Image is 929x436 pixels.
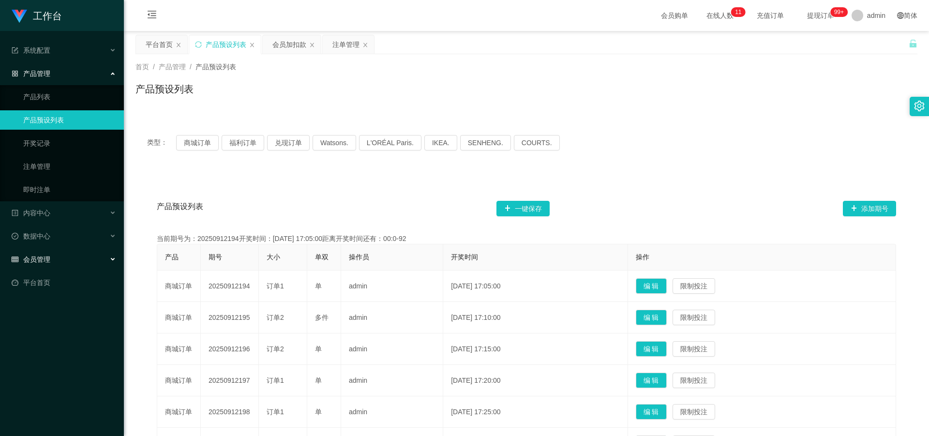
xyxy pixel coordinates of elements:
i: 图标: close [309,42,315,48]
span: / [190,63,192,71]
td: 商城订单 [157,396,201,428]
i: 图标: unlock [909,39,917,48]
div: 注单管理 [332,35,360,54]
td: [DATE] 17:05:00 [443,271,628,302]
button: 编 辑 [636,278,667,294]
td: 20250912194 [201,271,259,302]
i: 图标: setting [914,101,925,111]
a: 产品预设列表 [23,110,116,130]
span: 订单1 [267,376,284,384]
span: 产品预设列表 [195,63,236,71]
span: 操作 [636,253,649,261]
span: 提现订单 [802,12,839,19]
a: 注单管理 [23,157,116,176]
span: 操作员 [349,253,369,261]
td: [DATE] 17:25:00 [443,396,628,428]
div: 会员加扣款 [272,35,306,54]
a: 工作台 [12,12,62,19]
span: 产品 [165,253,179,261]
span: 开奖时间 [451,253,478,261]
span: 单双 [315,253,329,261]
td: [DATE] 17:10:00 [443,302,628,333]
button: 福利订单 [222,135,264,150]
td: 20250912197 [201,365,259,396]
button: 编 辑 [636,341,667,357]
span: 订单2 [267,345,284,353]
span: / [153,63,155,71]
td: admin [341,396,443,428]
button: L'ORÉAL Paris. [359,135,421,150]
button: 限制投注 [673,341,715,357]
button: IKEA. [424,135,457,150]
button: 限制投注 [673,310,715,325]
td: admin [341,365,443,396]
td: 商城订单 [157,333,201,365]
button: 编 辑 [636,373,667,388]
td: 商城订单 [157,302,201,333]
span: 内容中心 [12,209,50,217]
i: 图标: check-circle-o [12,233,18,240]
span: 期号 [209,253,222,261]
button: Watsons. [313,135,356,150]
i: 图标: close [362,42,368,48]
i: 图标: profile [12,210,18,216]
span: 单 [315,282,322,290]
h1: 工作台 [33,0,62,31]
i: 图标: close [176,42,181,48]
button: 图标: plus一键保存 [496,201,550,216]
span: 订单1 [267,408,284,416]
a: 即时注单 [23,180,116,199]
span: 单 [315,408,322,416]
h1: 产品预设列表 [135,82,194,96]
span: 类型： [147,135,176,150]
div: 产品预设列表 [206,35,246,54]
i: 图标: table [12,256,18,263]
i: 图标: appstore-o [12,70,18,77]
span: 订单1 [267,282,284,290]
td: 商城订单 [157,271,201,302]
button: SENHENG. [460,135,511,150]
span: 会员管理 [12,256,50,263]
span: 产品预设列表 [157,201,203,216]
sup: 1186 [830,7,848,17]
button: COURTS. [514,135,560,150]
td: admin [341,271,443,302]
i: 图标: form [12,47,18,54]
a: 开奖记录 [23,134,116,153]
a: 图标: dashboard平台首页 [12,273,116,292]
span: 产品管理 [159,63,186,71]
td: admin [341,333,443,365]
button: 限制投注 [673,278,715,294]
i: 图标: global [897,12,904,19]
sup: 11 [731,7,745,17]
a: 产品列表 [23,87,116,106]
span: 订单2 [267,314,284,321]
td: 商城订单 [157,365,201,396]
span: 首页 [135,63,149,71]
td: [DATE] 17:20:00 [443,365,628,396]
button: 商城订单 [176,135,219,150]
td: 20250912195 [201,302,259,333]
span: 产品管理 [12,70,50,77]
i: 图标: close [249,42,255,48]
i: 图标: sync [195,41,202,48]
div: 当前期号为：20250912194开奖时间：[DATE] 17:05:00距离开奖时间还有：00:0-92 [157,234,896,244]
button: 编 辑 [636,404,667,420]
span: 充值订单 [752,12,789,19]
button: 限制投注 [673,373,715,388]
span: 单 [315,376,322,384]
td: [DATE] 17:15:00 [443,333,628,365]
span: 系统配置 [12,46,50,54]
td: 20250912198 [201,396,259,428]
button: 图标: plus添加期号 [843,201,896,216]
div: 平台首页 [146,35,173,54]
span: 单 [315,345,322,353]
button: 限制投注 [673,404,715,420]
span: 数据中心 [12,232,50,240]
img: logo.9652507e.png [12,10,27,23]
td: 20250912196 [201,333,259,365]
p: 1 [738,7,742,17]
button: 兑现订单 [267,135,310,150]
span: 大小 [267,253,280,261]
i: 图标: menu-fold [135,0,168,31]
